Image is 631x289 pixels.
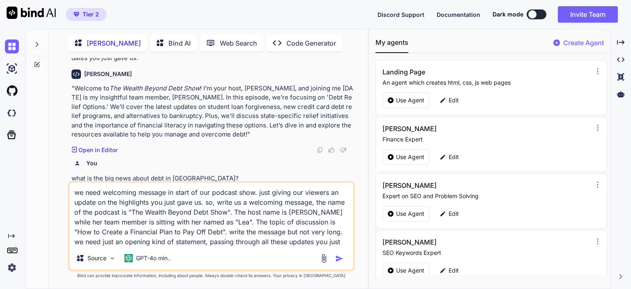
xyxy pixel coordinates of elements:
[437,10,480,19] button: Documentation
[493,10,523,18] span: Dark mode
[87,38,141,48] p: [PERSON_NAME]
[563,38,604,48] p: Create Agent
[5,39,19,53] img: chat
[109,255,116,262] img: Pick Models
[84,70,132,78] h6: [PERSON_NAME]
[382,135,591,143] p: Finance Expert
[5,261,19,275] img: settings
[396,96,424,104] p: Use Agent
[558,6,618,23] button: Invite Team
[286,38,336,48] p: Code Generator
[71,174,353,183] p: what is the big news about debt in [GEOGRAPHIC_DATA]?
[88,254,106,262] p: Source
[382,124,528,134] h3: [PERSON_NAME]
[382,79,591,87] p: An agent which creates html, css, js web pages
[136,254,171,262] p: GPT-4o min..
[335,254,343,263] img: icon
[375,37,408,53] button: My agents
[68,273,355,279] p: Bind can provide inaccurate information, including about people. Always double-check its answers....
[317,147,323,153] img: copy
[5,62,19,76] img: ai-studio
[382,67,528,77] h3: Landing Page
[382,192,591,200] p: Expert on SEO and Problem Solving
[220,38,257,48] p: Web Search
[378,11,424,18] span: Discord Support
[396,153,424,161] p: Use Agent
[71,84,353,139] p: "Welcome to ! I’m your host, [PERSON_NAME], and joining me [DATE] is my insightful team member, [...
[319,254,329,263] img: attachment
[109,84,200,92] em: The Wealth Beyond Debt Show
[83,10,99,18] span: Tier 2
[437,11,480,18] span: Documentation
[382,249,591,257] p: SEO Keywords Expert
[69,183,353,247] textarea: we need welcoming message in start of our podcast show. just giving our viewers an update on the ...
[396,266,424,275] p: Use Agent
[78,146,117,154] p: Open in Editor
[7,7,56,19] img: Bind AI
[340,147,346,153] img: dislike
[86,159,97,167] h6: You
[328,147,335,153] img: like
[382,180,528,190] h3: [PERSON_NAME]
[449,266,459,275] p: Edit
[5,84,19,98] img: githubLight
[168,38,191,48] p: Bind AI
[5,106,19,120] img: darkCloudIdeIcon
[449,153,459,161] p: Edit
[378,10,424,19] button: Discord Support
[449,210,459,218] p: Edit
[66,8,107,21] button: premiumTier 2
[74,12,79,17] img: premium
[449,96,459,104] p: Edit
[124,254,133,262] img: GPT-4o mini
[396,210,424,218] p: Use Agent
[382,237,528,247] h3: [PERSON_NAME]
